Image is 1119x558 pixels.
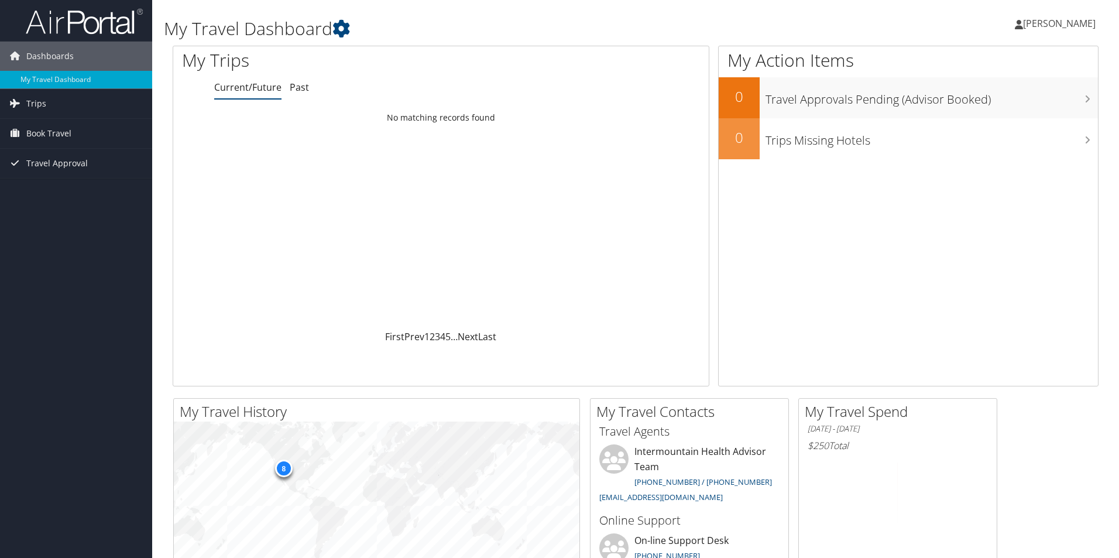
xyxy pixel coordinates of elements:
[451,330,458,343] span: …
[458,330,478,343] a: Next
[385,330,404,343] a: First
[593,444,785,507] li: Intermountain Health Advisor Team
[1023,17,1096,30] span: [PERSON_NAME]
[599,423,780,440] h3: Travel Agents
[404,330,424,343] a: Prev
[634,477,772,487] a: [PHONE_NUMBER] / [PHONE_NUMBER]
[719,87,760,107] h2: 0
[26,42,74,71] span: Dashboards
[290,81,309,94] a: Past
[440,330,445,343] a: 4
[719,48,1098,73] h1: My Action Items
[180,402,579,422] h2: My Travel History
[214,81,282,94] a: Current/Future
[26,149,88,178] span: Travel Approval
[766,85,1098,108] h3: Travel Approvals Pending (Advisor Booked)
[808,423,988,434] h6: [DATE] - [DATE]
[805,402,997,422] h2: My Travel Spend
[808,439,988,452] h6: Total
[445,330,451,343] a: 5
[164,16,793,41] h1: My Travel Dashboard
[719,128,760,148] h2: 0
[596,402,788,422] h2: My Travel Contacts
[26,8,143,35] img: airportal-logo.png
[766,126,1098,149] h3: Trips Missing Hotels
[1015,6,1107,41] a: [PERSON_NAME]
[719,118,1098,159] a: 0Trips Missing Hotels
[274,460,292,477] div: 8
[430,330,435,343] a: 2
[719,77,1098,118] a: 0Travel Approvals Pending (Advisor Booked)
[424,330,430,343] a: 1
[435,330,440,343] a: 3
[26,89,46,118] span: Trips
[808,439,829,452] span: $250
[182,48,477,73] h1: My Trips
[26,119,71,148] span: Book Travel
[599,512,780,529] h3: Online Support
[599,492,723,502] a: [EMAIL_ADDRESS][DOMAIN_NAME]
[478,330,496,343] a: Last
[173,107,709,128] td: No matching records found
